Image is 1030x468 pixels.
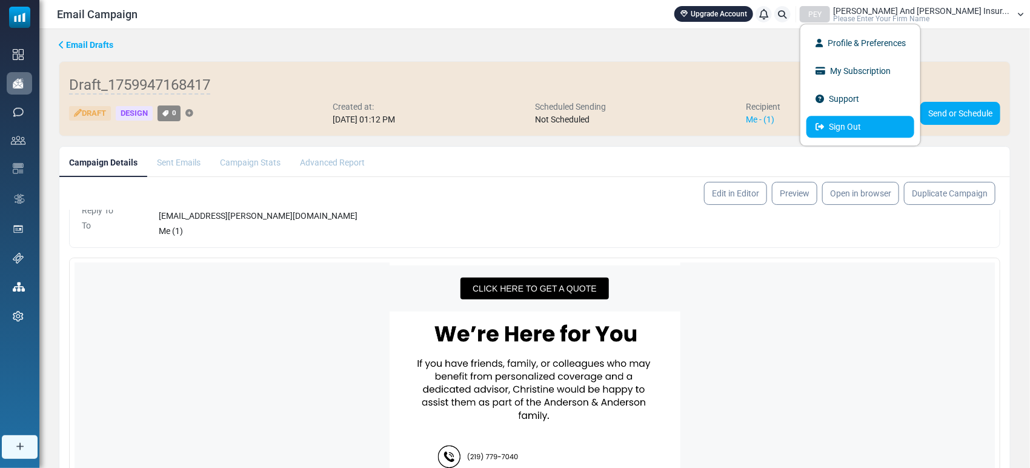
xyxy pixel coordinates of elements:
span: Email Campaign [57,6,138,22]
a: Sign Out [806,116,914,138]
img: support-icon.svg [13,253,24,264]
img: email-templates-icon.svg [13,163,24,174]
img: contacts-icon.svg [11,136,25,144]
img: campaigns-icon-active.png [13,78,24,89]
span: translation missing: en.ms_sidebar.email_drafts [66,40,113,50]
div: Draft [69,106,111,121]
div: Design [116,106,153,121]
a: Email Drafts [59,39,113,52]
a: My Subscription [806,60,914,82]
a: 0 [158,105,181,121]
span: Please Enter Your Firm Name [833,15,929,22]
div: Scheduled Sending [535,101,606,113]
ul: PEY [PERSON_NAME] And [PERSON_NAME] Insur... Please Enter Your Firm Name [800,24,921,146]
div: Recipient [746,101,780,113]
a: CLICK HERE TO GET A QUOTE [386,15,534,37]
a: Add Tag [185,110,193,118]
img: landing_pages.svg [13,224,24,235]
img: dashboard-icon.svg [13,49,24,60]
div: Created at: [333,101,396,113]
span: [PERSON_NAME] And [PERSON_NAME] Insur... [833,7,1009,15]
div: PEY [800,6,830,22]
div: [DATE] 01:12 PM [333,113,396,126]
a: Send or Schedule [920,102,1000,125]
a: Support [806,88,914,110]
img: sms-icon.png [13,107,24,118]
a: Campaign Details [59,147,147,177]
span: Not Scheduled [535,115,590,124]
a: Profile & Preferences [806,32,914,54]
img: mailsoftly_icon_blue_white.svg [9,7,30,28]
div: Reply To [82,204,144,217]
img: workflow.svg [13,192,26,206]
a: Edit in Editor [704,182,767,205]
span: 0 [172,109,176,117]
a: Me - (1) [746,115,774,124]
span: Me (1) [159,226,183,236]
div: To [82,219,144,232]
div: [EMAIL_ADDRESS][PERSON_NAME][DOMAIN_NAME] [159,210,988,222]
a: Upgrade Account [674,6,753,22]
a: PEY [PERSON_NAME] And [PERSON_NAME] Insur... Please Enter Your Firm Name [800,6,1024,22]
a: Duplicate Campaign [904,182,995,205]
img: settings-icon.svg [13,311,24,322]
span: Draft_1759947168417 [69,76,210,95]
a: Open in browser [822,182,899,205]
a: Preview [772,182,817,205]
